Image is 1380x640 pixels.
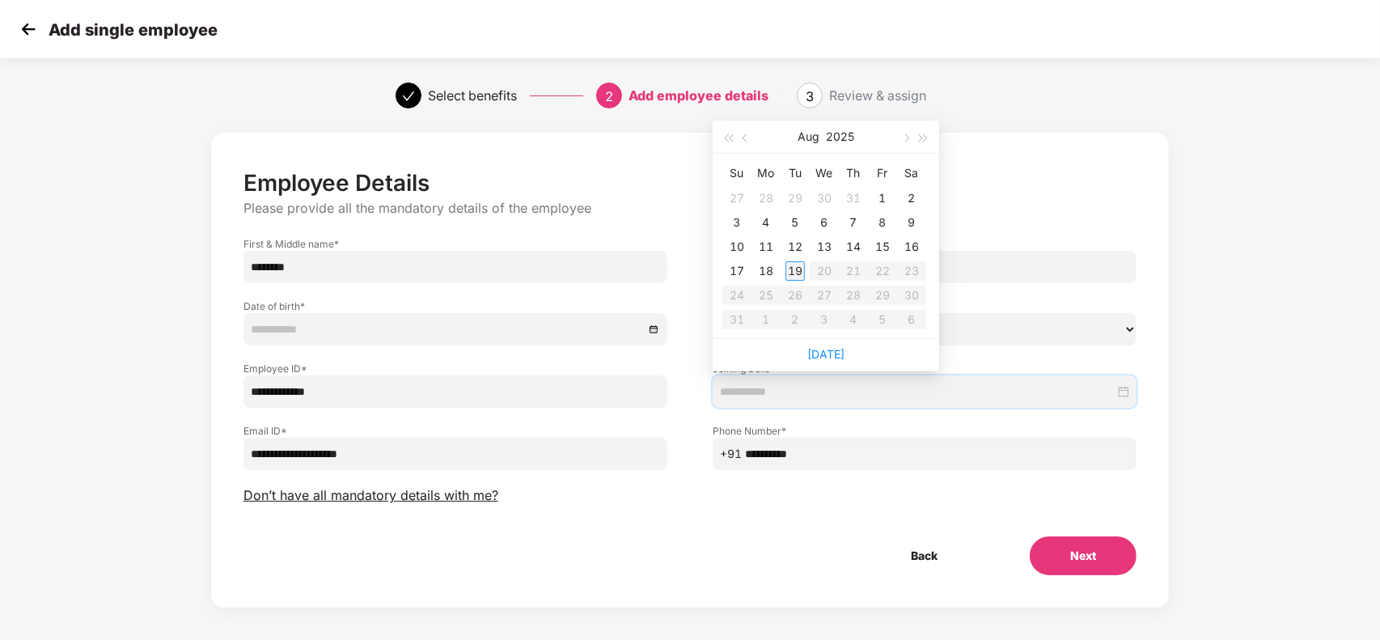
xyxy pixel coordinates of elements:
p: Add single employee [49,20,218,40]
div: 27 [727,189,747,208]
div: 16 [902,237,921,256]
label: Date of birth [243,299,667,313]
td: 2025-08-15 [868,235,897,259]
th: Su [722,160,751,186]
a: [DATE] [807,347,845,361]
td: 2025-07-30 [810,186,839,210]
div: 13 [815,237,834,256]
div: 8 [873,213,892,232]
div: 6 [815,213,834,232]
span: check [402,90,415,103]
label: Phone Number [713,424,1137,438]
button: Aug [798,121,819,153]
div: Select benefits [428,83,517,108]
div: 9 [902,213,921,232]
td: 2025-08-09 [897,210,926,235]
div: 3 [727,213,747,232]
td: 2025-07-27 [722,186,751,210]
div: 28 [756,189,776,208]
th: Tu [781,160,810,186]
div: 10 [727,237,747,256]
td: 2025-07-31 [839,186,868,210]
span: +91 [720,445,742,463]
label: First & Middle name [243,237,667,251]
td: 2025-08-17 [722,259,751,283]
div: 11 [756,237,776,256]
td: 2025-08-16 [897,235,926,259]
label: Employee ID [243,362,667,375]
div: 1 [873,189,892,208]
img: svg+xml;base64,PHN2ZyB4bWxucz0iaHR0cDovL3d3dy53My5vcmcvMjAwMC9zdmciIHdpZHRoPSIzMCIgaGVpZ2h0PSIzMC... [16,17,40,41]
div: Review & assign [829,83,926,108]
td: 2025-08-08 [868,210,897,235]
td: 2025-08-19 [781,259,810,283]
td: 2025-08-10 [722,235,751,259]
p: Employee Details [243,169,1137,197]
button: Back [870,536,978,575]
th: We [810,160,839,186]
td: 2025-07-28 [751,186,781,210]
div: 14 [844,237,863,256]
div: 29 [785,189,805,208]
th: Mo [751,160,781,186]
div: 4 [756,213,776,232]
div: Add employee details [629,83,768,108]
td: 2025-08-06 [810,210,839,235]
th: Th [839,160,868,186]
td: 2025-08-05 [781,210,810,235]
td: 2025-08-18 [751,259,781,283]
td: 2025-08-13 [810,235,839,259]
td: 2025-08-04 [751,210,781,235]
td: 2025-08-12 [781,235,810,259]
div: 31 [844,189,863,208]
div: 18 [756,261,776,281]
span: Don’t have all mandatory details with me? [243,487,498,504]
p: Please provide all the mandatory details of the employee [243,200,1137,217]
td: 2025-08-02 [897,186,926,210]
div: 17 [727,261,747,281]
label: Email ID [243,424,667,438]
button: 2025 [826,121,854,153]
th: Fr [868,160,897,186]
td: 2025-08-01 [868,186,897,210]
div: 5 [785,213,805,232]
div: 30 [815,189,834,208]
td: 2025-08-14 [839,235,868,259]
td: 2025-08-11 [751,235,781,259]
td: 2025-07-29 [781,186,810,210]
div: 2 [902,189,921,208]
td: 2025-08-03 [722,210,751,235]
td: 2025-08-07 [839,210,868,235]
th: Sa [897,160,926,186]
span: 3 [806,88,814,104]
div: 19 [785,261,805,281]
div: 12 [785,237,805,256]
div: 7 [844,213,863,232]
span: 2 [605,88,613,104]
div: 15 [873,237,892,256]
button: Next [1030,536,1137,575]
